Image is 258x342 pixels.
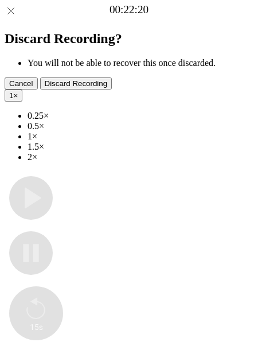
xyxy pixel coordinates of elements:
[40,77,112,90] button: Discard Recording
[28,121,253,131] li: 0.5×
[9,91,13,100] span: 1
[5,31,253,46] h2: Discard Recording?
[28,142,253,152] li: 1.5×
[28,111,253,121] li: 0.25×
[5,90,22,102] button: 1×
[5,77,38,90] button: Cancel
[28,131,253,142] li: 1×
[110,3,148,16] a: 00:22:20
[28,152,253,162] li: 2×
[28,58,253,68] li: You will not be able to recover this once discarded.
